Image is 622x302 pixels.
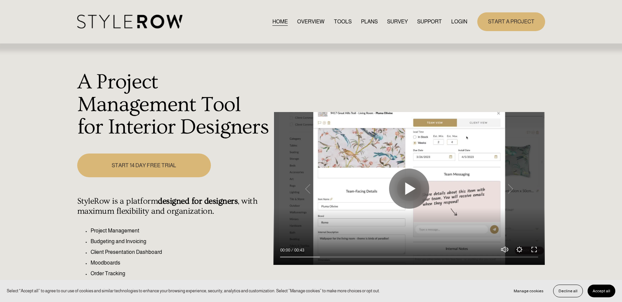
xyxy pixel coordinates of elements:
p: Project Management [91,227,270,235]
a: LOGIN [451,17,467,26]
div: Duration [292,247,306,254]
a: HOME [272,17,288,26]
button: Decline all [553,285,583,297]
button: Play [389,169,429,209]
div: Current time [280,247,292,254]
p: Budgeting and Invoicing [91,237,270,245]
a: TOOLS [334,17,352,26]
span: Manage cookies [514,289,543,293]
img: StyleRow [77,15,182,28]
p: Select “Accept all” to agree to our use of cookies and similar technologies to enhance your brows... [7,288,380,294]
a: PLANS [361,17,378,26]
h4: StyleRow is a platform , with maximum flexibility and organization. [77,196,270,216]
p: Order Tracking [91,270,270,278]
p: Client Presentation Dashboard [91,248,270,256]
p: Moodboards [91,259,270,267]
h1: A Project Management Tool for Interior Designers [77,71,270,139]
a: folder dropdown [417,17,442,26]
button: Manage cookies [509,285,548,297]
span: Accept all [593,289,610,293]
span: SUPPORT [417,18,442,26]
strong: designed for designers [158,196,238,206]
button: Accept all [588,285,615,297]
input: Seek [280,255,538,259]
a: SURVEY [387,17,408,26]
a: OVERVIEW [297,17,325,26]
a: START 14 DAY FREE TRIAL [77,154,211,177]
a: START A PROJECT [477,12,545,31]
span: Decline all [558,289,578,293]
